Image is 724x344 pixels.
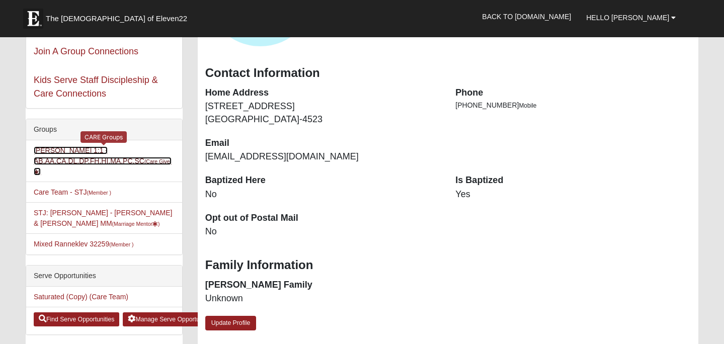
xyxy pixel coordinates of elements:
a: Kids Serve Staff Discipleship & Care Connections [34,75,158,99]
dd: No [205,188,441,201]
a: Hello [PERSON_NAME] [579,5,683,30]
div: Serve Opportunities [26,266,182,287]
dt: Opt out of Postal Mail [205,212,441,225]
a: Join A Group Connections [34,46,138,56]
small: (Member ) [109,241,133,247]
small: (Marriage Mentor ) [112,221,160,227]
span: Hello [PERSON_NAME] [586,14,669,22]
dd: [STREET_ADDRESS] [GEOGRAPHIC_DATA]-4523 [205,100,441,126]
h3: Contact Information [205,66,691,80]
img: Eleven22 logo [23,9,43,29]
a: Care Team - STJ(Member ) [34,188,111,196]
div: CARE Groups [81,131,127,143]
small: (Member ) [87,190,111,196]
a: Mixed Ranneklev 32259(Member ) [34,240,134,248]
a: Manage Serve Opportunities [123,312,219,326]
dd: Unknown [205,292,441,305]
a: Update Profile [205,316,257,330]
a: Find Serve Opportunities [34,312,120,326]
span: Mobile [519,102,536,109]
a: Saturated (Copy) (Care Team) [34,293,128,301]
dt: Is Baptized [455,174,691,187]
dd: Yes [455,188,691,201]
a: Back to [DOMAIN_NAME] [474,4,579,29]
dd: No [205,225,441,238]
dt: [PERSON_NAME] Family [205,279,441,292]
a: The [DEMOGRAPHIC_DATA] of Eleven22 [18,4,219,29]
a: STJ: [PERSON_NAME] - [PERSON_NAME] & [PERSON_NAME] MM(Marriage Mentor) [34,209,172,227]
div: Groups [26,119,182,140]
dd: [EMAIL_ADDRESS][DOMAIN_NAME] [205,150,441,163]
dt: Baptized Here [205,174,441,187]
h3: Family Information [205,258,691,273]
dt: Phone [455,87,691,100]
dt: Email [205,137,441,150]
a: [PERSON_NAME] 1:1 -AB,AA,CA,DL,DP,FH,HI,MA,PC,SC(Care Giver) [34,146,172,176]
dt: Home Address [205,87,441,100]
span: The [DEMOGRAPHIC_DATA] of Eleven22 [46,14,187,24]
li: [PHONE_NUMBER] [455,100,691,111]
